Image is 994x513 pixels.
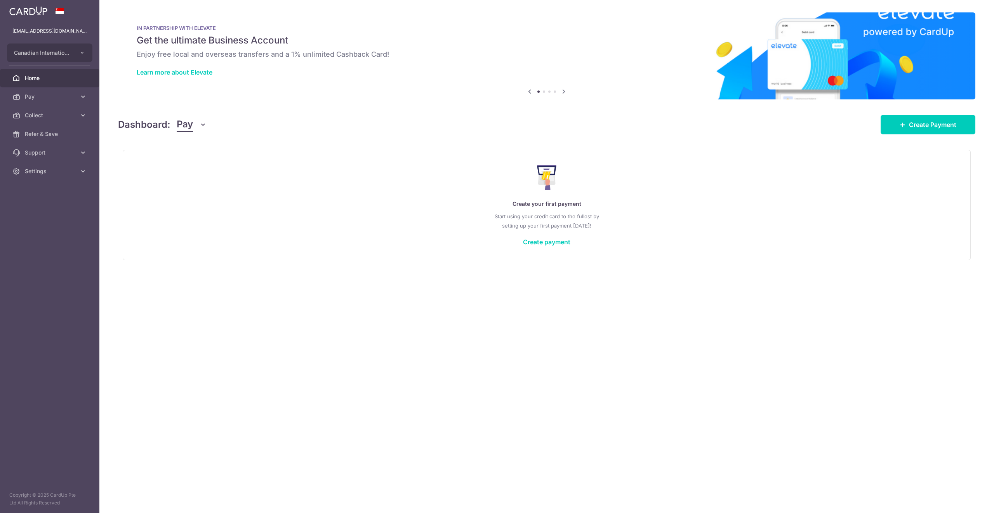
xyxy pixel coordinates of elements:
h6: Enjoy free local and overseas transfers and a 1% unlimited Cashback Card! [137,50,957,59]
span: Settings [25,167,76,175]
a: Learn more about Elevate [137,68,212,76]
p: IN PARTNERSHIP WITH ELEVATE [137,25,957,31]
span: Canadian International School Pte Ltd [14,49,71,57]
span: Pay [25,93,76,101]
span: Pay [177,117,193,132]
h5: Get the ultimate Business Account [137,34,957,47]
span: Support [25,149,76,157]
img: Renovation banner [118,12,975,99]
span: Collect [25,111,76,119]
span: Refer & Save [25,130,76,138]
a: Create Payment [881,115,975,134]
p: Create your first payment [139,199,955,209]
p: [EMAIL_ADDRESS][DOMAIN_NAME] [12,27,87,35]
img: CardUp [9,6,47,16]
p: Start using your credit card to the fullest by setting up your first payment [DATE]! [139,212,955,230]
h4: Dashboard: [118,118,170,132]
button: Canadian International School Pte Ltd [7,43,92,62]
span: Home [25,74,76,82]
img: Make Payment [537,165,557,190]
a: Create payment [523,238,570,246]
span: Create Payment [909,120,956,129]
button: Pay [177,117,207,132]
